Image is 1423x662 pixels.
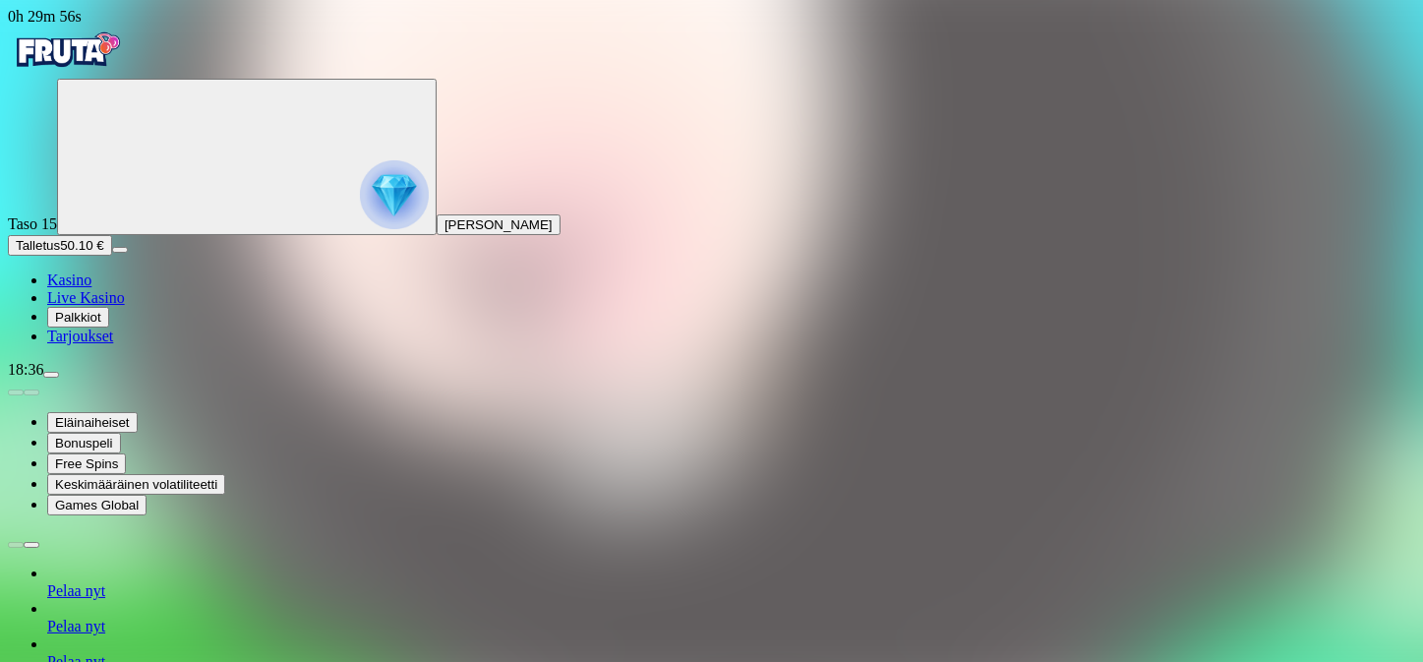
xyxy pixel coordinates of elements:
span: Games Global [55,498,139,512]
span: Palkkiot [55,310,101,325]
span: Eläinaiheiset [55,415,130,430]
a: Kasino [47,271,91,288]
span: Talletus [16,238,60,253]
button: Talletusplus icon50.10 € [8,235,112,256]
button: Keskimääräinen volatiliteetti [47,474,225,495]
nav: Primary [8,26,1415,345]
button: Eläinaiheiset [47,412,138,433]
a: Tarjoukset [47,328,113,344]
button: next slide [24,390,39,395]
span: user session time [8,8,82,25]
button: prev slide [8,390,24,395]
img: Fruta [8,26,126,75]
button: prev slide [8,542,24,548]
span: Taso 15 [8,215,57,232]
span: Keskimääräinen volatiliteetti [55,477,217,492]
a: Live Kasino [47,289,125,306]
span: 18:36 [8,361,43,378]
nav: Main menu [8,271,1415,345]
button: Bonuspeli [47,433,121,453]
a: Pelaa nyt [47,618,105,634]
span: [PERSON_NAME] [445,217,553,232]
button: reward progress [57,79,437,235]
button: Free Spins [47,453,126,474]
span: Bonuspeli [55,436,113,451]
span: 50.10 € [60,238,103,253]
button: next slide [24,542,39,548]
a: Fruta [8,61,126,78]
button: Games Global [47,495,147,515]
a: Pelaa nyt [47,582,105,599]
button: menu [112,247,128,253]
span: Free Spins [55,456,118,471]
img: reward progress [360,160,429,229]
button: [PERSON_NAME] [437,214,561,235]
button: menu [43,372,59,378]
button: Palkkiot [47,307,109,328]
